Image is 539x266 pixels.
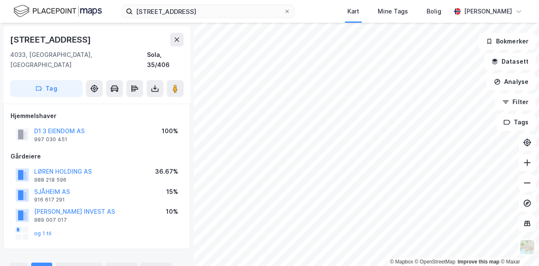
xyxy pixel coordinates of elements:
img: logo.f888ab2527a4732fd821a326f86c7f29.svg [13,4,102,19]
div: 916 617 291 [34,196,65,203]
div: 988 218 596 [34,177,67,183]
div: Kontrollprogram for chat [497,226,539,266]
button: Tag [10,80,83,97]
iframe: Chat Widget [497,226,539,266]
div: [PERSON_NAME] [464,6,512,16]
div: [STREET_ADDRESS] [10,33,93,46]
div: Mine Tags [378,6,408,16]
div: 15% [166,187,178,197]
button: Datasett [484,53,536,70]
div: Bolig [427,6,441,16]
div: 100% [162,126,178,136]
button: Filter [495,94,536,110]
input: Søk på adresse, matrikkel, gårdeiere, leietakere eller personer [133,5,284,18]
div: Kart [347,6,359,16]
div: 989 007 017 [34,217,67,223]
div: 4033, [GEOGRAPHIC_DATA], [GEOGRAPHIC_DATA] [10,50,147,70]
button: Tags [496,114,536,131]
button: Bokmerker [479,33,536,50]
a: Improve this map [458,259,499,265]
div: Gårdeiere [11,151,183,161]
div: 10% [166,207,178,217]
div: 997 030 451 [34,136,67,143]
a: Mapbox [390,259,413,265]
a: OpenStreetMap [415,259,456,265]
div: Sola, 35/406 [147,50,184,70]
button: Analyse [487,73,536,90]
div: Hjemmelshaver [11,111,183,121]
div: 36.67% [155,167,178,177]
